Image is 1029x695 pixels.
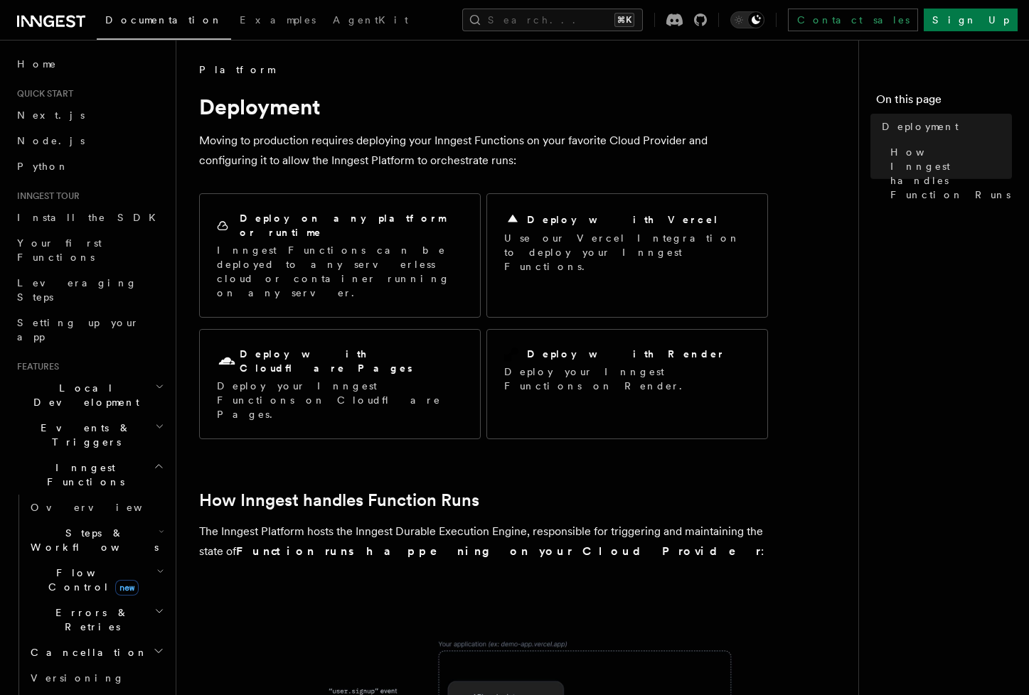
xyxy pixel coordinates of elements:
[11,421,155,449] span: Events & Triggers
[105,14,223,26] span: Documentation
[527,212,719,227] h2: Deploy with Vercel
[11,230,167,270] a: Your first Functions
[11,375,167,415] button: Local Development
[217,379,463,421] p: Deploy your Inngest Functions on Cloudflare Pages.
[11,51,167,77] a: Home
[730,11,764,28] button: Toggle dark mode
[11,455,167,495] button: Inngest Functions
[25,600,167,640] button: Errors & Retries
[924,9,1018,31] a: Sign Up
[17,135,85,146] span: Node.js
[788,9,918,31] a: Contact sales
[25,645,148,659] span: Cancellation
[504,231,750,274] p: Use our Vercel Integration to deploy your Inngest Functions.
[25,665,167,691] a: Versioning
[199,131,768,171] p: Moving to production requires deploying your Inngest Functions on your favorite Cloud Provider an...
[876,114,1012,139] a: Deployment
[17,161,69,172] span: Python
[217,243,463,300] p: Inngest Functions can be deployed to any serverless cloud or container running on any server.
[17,277,137,303] span: Leveraging Steps
[17,57,57,71] span: Home
[11,205,167,230] a: Install the SDK
[217,352,237,372] svg: Cloudflare
[25,566,156,594] span: Flow Control
[11,460,154,489] span: Inngest Functions
[25,560,167,600] button: Flow Controlnew
[876,91,1012,114] h4: On this page
[25,520,167,560] button: Steps & Workflows
[25,605,154,634] span: Errors & Retries
[11,88,73,99] span: Quick start
[199,522,768,561] p: The Inngest Platform hosts the Inngest Durable Execution Engine, responsible for triggering and m...
[31,502,177,513] span: Overview
[199,94,768,119] h1: Deployment
[240,211,463,239] h2: Deploy on any platform or runtime
[882,119,959,134] span: Deployment
[17,109,85,121] span: Next.js
[462,9,643,31] button: Search...⌘K
[240,14,316,26] span: Examples
[504,365,750,393] p: Deploy your Inngest Functions on Render.
[199,193,481,318] a: Deploy on any platform or runtimeInngest Functions can be deployed to any serverless cloud or con...
[11,415,167,455] button: Events & Triggers
[885,139,1012,208] a: How Inngest handles Function Runs
[11,361,59,372] span: Features
[333,14,408,26] span: AgentKit
[324,4,417,38] a: AgentKit
[11,190,80,202] span: Inngest tour
[240,347,463,375] h2: Deploy with Cloudflare Pages
[11,102,167,128] a: Next.js
[614,13,634,27] kbd: ⌘K
[527,347,725,361] h2: Deploy with Render
[11,153,167,179] a: Python
[25,526,159,554] span: Steps & Workflows
[486,193,768,318] a: Deploy with VercelUse our Vercel Integration to deploy your Inngest Functions.
[17,317,139,343] span: Setting up your app
[231,4,324,38] a: Examples
[25,640,167,665] button: Cancellation
[486,329,768,439] a: Deploy with RenderDeploy your Inngest Functions on Render.
[11,270,167,310] a: Leveraging Steps
[199,490,479,510] a: How Inngest handles Function Runs
[17,237,102,263] span: Your first Functions
[236,544,761,558] strong: Function runs happening on your Cloud Provider
[11,381,155,409] span: Local Development
[97,4,231,40] a: Documentation
[115,580,139,596] span: new
[199,63,274,77] span: Platform
[199,329,481,439] a: Deploy with Cloudflare PagesDeploy your Inngest Functions on Cloudflare Pages.
[11,310,167,350] a: Setting up your app
[890,145,1012,202] span: How Inngest handles Function Runs
[11,128,167,153] a: Node.js
[31,672,124,684] span: Versioning
[17,212,164,223] span: Install the SDK
[25,495,167,520] a: Overview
